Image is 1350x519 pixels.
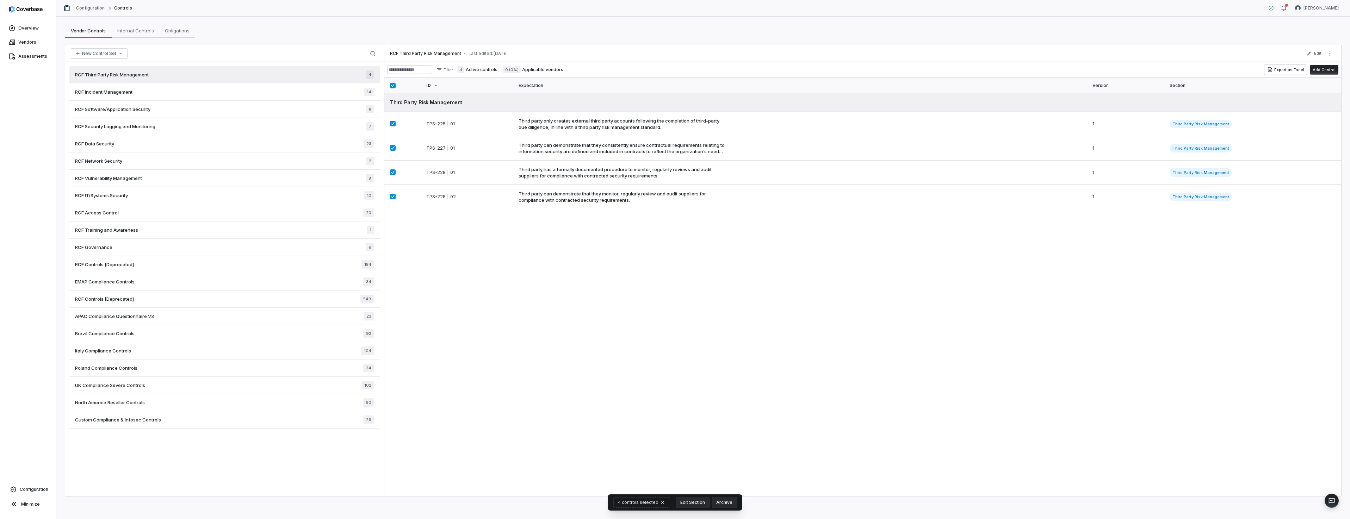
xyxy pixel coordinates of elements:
span: Overview [18,25,39,31]
img: logo-D7KZi-bG.svg [9,6,43,13]
span: 23 [364,312,374,320]
span: RCF Third Party Risk Management [75,71,149,78]
span: 23 [364,139,374,148]
button: More actions [1324,48,1336,59]
td: 1 [1088,185,1165,209]
span: • [464,51,466,56]
span: 6 [366,243,374,251]
td: TPS-225 | 01 [422,112,514,136]
label: Active controls [457,66,497,73]
div: Expectation [519,78,1084,93]
span: 4 [457,66,464,73]
a: Poland Compliance Controls34 [69,359,380,377]
span: Minimize [21,501,40,507]
a: North America Reseller Controls80 [69,394,380,411]
span: Assessments [18,54,47,59]
span: RCF Incident Management [75,89,132,95]
td: TPS-227 | 01 [422,136,514,161]
td: TPS-228 | 02 [422,185,514,209]
a: RCF Software/Application Security8 [69,101,380,118]
a: RCF Third Party Risk Management4 [69,66,380,83]
span: Third Party Risk Management [1170,168,1232,177]
span: 7 [366,122,374,131]
a: RCF IT/Systems Security10 [69,187,380,204]
button: Add Control [1310,65,1338,75]
a: Vendors [1,36,55,49]
span: Configuration [20,487,48,492]
span: 8 [366,105,374,113]
span: RCF IT/Systems Security [75,192,128,199]
span: Third Party Risk Management [1170,120,1232,128]
a: RCF Controls [Deprecated]184 [69,256,380,273]
span: 4 [366,70,374,79]
a: EMAP Compliance Controls34 [69,273,380,290]
span: RCF Controls [Deprecated] [75,296,134,302]
a: Configuration [3,483,53,496]
span: Brazil Compliance Controls [75,330,135,337]
span: 9 [366,174,374,182]
button: Filter [434,65,456,74]
span: Controls [114,5,132,11]
span: Last edited: [DATE] [469,51,508,56]
span: 549 [360,295,374,303]
a: Overview [1,22,55,35]
span: RCF Vulnerability Management [75,175,142,181]
span: 184 [361,260,374,269]
span: UK Compliance Severe Controls [75,382,145,388]
button: Select TPS-228 | 01 control [390,169,396,175]
td: 1 [1088,112,1165,136]
div: Third Party Risk Management [390,99,1336,106]
span: 10 [364,191,374,200]
a: Brazil Compliance Controls92 [69,325,380,342]
a: RCF Access Control20 [69,204,380,221]
div: ID [426,78,510,93]
a: RCF Network Security2 [69,152,380,170]
div: Third party only creates external third party accounts following the completion of third-party du... [519,118,725,130]
span: Third Party Risk Management [1170,144,1232,152]
span: 34 [363,364,374,372]
td: TPS-228 | 01 [422,161,514,185]
div: Section [1170,78,1336,93]
div: Third party has a formally documented procedure to monitor, regularly reviews and audit suppliers... [519,166,725,179]
div: Third party can demonstrate that they consistently ensure contractual requirements relating to in... [519,142,725,155]
a: RCF Training and Awareness1 [69,221,380,239]
button: Verity Billson avatar[PERSON_NAME] [1291,3,1343,13]
span: RCF Network Security [75,158,122,164]
img: Verity Billson avatar [1295,5,1301,11]
a: RCF Data Security23 [69,135,380,152]
span: 104 [361,346,374,355]
a: Italy Compliance Controls104 [69,342,380,359]
span: 1 [367,226,374,234]
a: Configuration [76,5,105,11]
button: Minimize [3,497,53,511]
a: RCF Incident Management14 [69,83,380,101]
a: RCF Security Logging and Monitoring7 [69,118,380,135]
a: Custom Compliance & Infosec Controls26 [69,411,380,429]
span: 92 [363,329,374,338]
span: Vendor Controls [68,26,109,35]
span: 2 [366,157,374,165]
div: Version [1092,78,1161,93]
a: APAC Compliance Questionnaire V323 [69,308,380,325]
span: Internal Controls [114,26,157,35]
span: RCF Third Party Risk Management [390,51,461,56]
label: Applicable vendors [503,66,563,73]
button: Export as Excel [1264,65,1307,75]
span: Obligations [162,26,192,35]
span: 0 (0%) [503,66,521,73]
a: Assessments [1,50,55,63]
span: RCF Governance [75,244,112,250]
span: 20 [363,208,374,217]
span: Italy Compliance Controls [75,348,131,354]
span: EMAP Compliance Controls [75,279,135,285]
span: [PERSON_NAME] [1303,5,1339,11]
button: Select TPS-225 | 01 control [390,121,396,126]
span: 14 [364,88,374,96]
a: RCF Vulnerability Management9 [69,170,380,187]
a: RCF Controls [Deprecated]549 [69,290,380,308]
td: 1 [1088,161,1165,185]
span: 26 [363,415,374,424]
span: RCF Access Control [75,210,119,216]
span: 102 [361,381,374,389]
span: 80 [363,398,374,407]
